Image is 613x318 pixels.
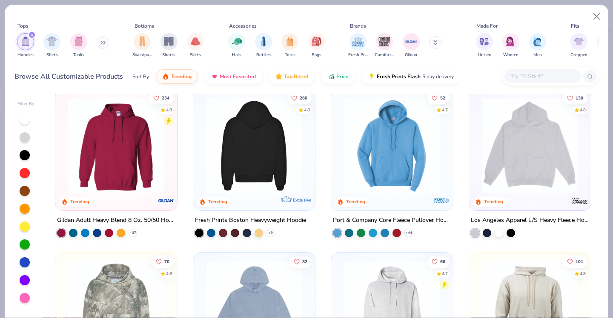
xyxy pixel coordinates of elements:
[135,22,154,30] div: Bottoms
[275,73,282,80] img: TopRated.gif
[21,37,30,46] img: Hoodies Image
[220,73,256,80] span: Most Favorited
[375,33,394,58] button: filter button
[321,69,355,84] button: Price
[255,33,272,58] div: filter for Bottles
[205,69,262,84] button: Most Favorited
[506,37,516,46] img: Women Image
[377,73,421,80] span: Fresh Prints Flash
[476,33,493,58] div: filter for Unisex
[164,37,174,46] img: Shorts Image
[171,73,192,80] span: Trending
[352,35,364,48] img: Fresh Prints Image
[228,33,245,58] div: filter for Hats
[17,101,34,107] div: Filter By
[308,33,325,58] button: filter button
[17,33,34,58] div: filter for Hoodies
[533,52,542,58] span: Men
[191,37,201,46] img: Skirts Image
[281,33,298,58] div: filter for Totes
[422,72,454,82] span: 5 day delivery
[160,33,178,58] div: filter for Shorts
[574,37,584,46] img: Cropped Image
[46,52,58,58] span: Shirts
[232,37,242,46] img: Hats Image
[43,33,60,58] button: filter button
[160,33,178,58] button: filter button
[132,33,152,58] div: filter for Sweatpants
[405,52,417,58] span: Gildan
[570,33,587,58] div: filter for Cropped
[502,33,519,58] button: filter button
[348,33,368,58] div: filter for Fresh Prints
[162,73,169,80] img: trending.gif
[375,52,394,58] span: Comfort Colors
[281,33,298,58] button: filter button
[229,22,257,30] div: Accessories
[187,33,204,58] div: filter for Skirts
[137,37,147,46] img: Sweatpants Image
[570,33,587,58] button: filter button
[269,69,315,84] button: Top Rated
[70,33,87,58] button: filter button
[348,33,368,58] button: filter button
[478,52,491,58] span: Unisex
[74,37,83,46] img: Tanks Image
[259,37,268,46] img: Bottles Image
[285,37,295,46] img: Totes Image
[476,22,498,30] div: Made For
[285,52,295,58] span: Totes
[43,33,60,58] div: filter for Shirts
[255,33,272,58] button: filter button
[378,35,391,48] img: Comfort Colors Image
[533,37,542,46] img: Men Image
[403,33,420,58] button: filter button
[362,69,460,84] button: Fresh Prints Flash5 day delivery
[368,73,375,80] img: flash.gif
[589,9,605,25] button: Close
[350,22,366,30] div: Brands
[308,33,325,58] div: filter for Bags
[228,33,245,58] button: filter button
[529,33,546,58] div: filter for Men
[571,22,579,30] div: Fits
[403,33,420,58] div: filter for Gildan
[375,33,394,58] div: filter for Comfort Colors
[187,33,204,58] button: filter button
[17,22,29,30] div: Tops
[405,35,418,48] img: Gildan Image
[132,73,149,80] div: Sort By
[479,37,489,46] img: Unisex Image
[510,71,575,81] input: Try "T-Shirt"
[336,73,349,80] span: Price
[132,33,152,58] button: filter button
[190,52,201,58] span: Skirts
[503,52,518,58] span: Women
[211,73,218,80] img: most_fav.gif
[17,52,34,58] span: Hoodies
[529,33,546,58] button: filter button
[312,37,321,46] img: Bags Image
[312,52,321,58] span: Bags
[162,52,175,58] span: Shorts
[348,52,368,58] span: Fresh Prints
[570,52,587,58] span: Cropped
[156,69,198,84] button: Trending
[132,52,152,58] span: Sweatpants
[284,73,308,80] span: Top Rated
[70,33,87,58] div: filter for Tanks
[14,71,123,82] div: Browse All Customizable Products
[17,33,34,58] button: filter button
[232,52,241,58] span: Hats
[47,37,57,46] img: Shirts Image
[502,33,519,58] div: filter for Women
[476,33,493,58] button: filter button
[73,52,84,58] span: Tanks
[256,52,271,58] span: Bottles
